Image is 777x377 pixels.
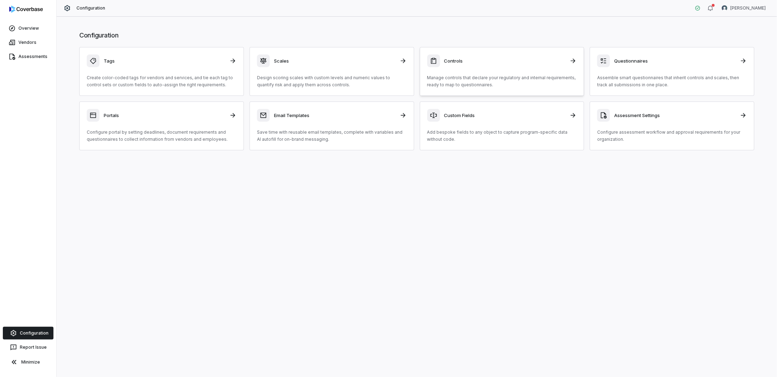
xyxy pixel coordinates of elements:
[257,129,407,143] p: Save time with reusable email templates, complete with variables and AI autofill for on-brand mes...
[3,355,53,369] button: Minimize
[614,112,736,118] h3: Assessment Settings
[1,36,55,49] a: Vendors
[79,47,244,96] a: TagsCreate color-coded tags for vendors and services, and tie each tag to control sets or custom ...
[730,5,766,11] span: [PERSON_NAME]
[1,50,55,63] a: Assessments
[3,327,53,340] a: Configuration
[590,101,754,150] a: Assessment SettingsConfigure assessment workflow and approval requirements for your organization.
[79,31,754,40] h1: Configuration
[614,58,736,64] h3: Questionnaires
[104,112,225,118] h3: Portals
[420,101,584,150] a: Custom FieldsAdd bespoke fields to any object to capture program-specific data without code.
[274,58,395,64] h3: Scales
[274,112,395,118] h3: Email Templates
[104,58,225,64] h3: Tags
[597,74,747,88] p: Assemble smart questionnaires that inherit controls and scales, then track all submissions in one...
[250,47,414,96] a: ScalesDesign scoring scales with custom levels and numeric values to quantify risk and apply them...
[722,5,727,11] img: Shaun Angley avatar
[79,101,244,150] a: PortalsConfigure portal by setting deadlines, document requirements and questionnaires to collect...
[718,3,770,13] button: Shaun Angley avatar[PERSON_NAME]
[250,101,414,150] a: Email TemplatesSave time with reusable email templates, complete with variables and AI autofill f...
[427,74,577,88] p: Manage controls that declare your regulatory and internal requirements, ready to map to questionn...
[3,341,53,354] button: Report Issue
[76,5,105,11] span: Configuration
[427,129,577,143] p: Add bespoke fields to any object to capture program-specific data without code.
[444,58,566,64] h3: Controls
[257,74,407,88] p: Design scoring scales with custom levels and numeric values to quantify risk and apply them acros...
[420,47,584,96] a: ControlsManage controls that declare your regulatory and internal requirements, ready to map to q...
[1,22,55,35] a: Overview
[590,47,754,96] a: QuestionnairesAssemble smart questionnaires that inherit controls and scales, then track all subm...
[444,112,566,118] h3: Custom Fields
[9,6,43,13] img: logo-D7KZi-bG.svg
[597,129,747,143] p: Configure assessment workflow and approval requirements for your organization.
[87,74,236,88] p: Create color-coded tags for vendors and services, and tie each tag to control sets or custom fiel...
[87,129,236,143] p: Configure portal by setting deadlines, document requirements and questionnaires to collect inform...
